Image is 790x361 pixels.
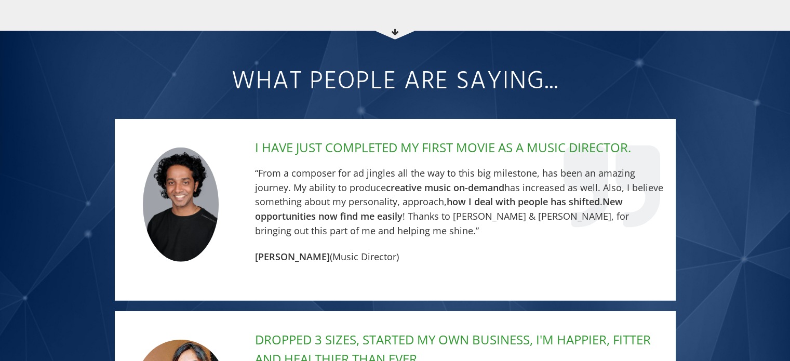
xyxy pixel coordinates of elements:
p: “From a composer for ad jingles all the way to this big milestone, has been an amazing journey. M... [255,166,664,239]
p: (Music Director) [255,250,664,264]
strong: how I deal with people has shifted [447,195,600,208]
img: Rajeesh-Raghunatho [143,148,219,262]
span: I HAVE JUST COMPLETED MY FIRST MOVIE AS A MUSIC DIRECTOR. [255,139,631,156]
strong: creative music on-demand [386,181,504,194]
h2: What People Are Saying... [115,66,675,98]
strong: [PERSON_NAME] [255,250,330,263]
